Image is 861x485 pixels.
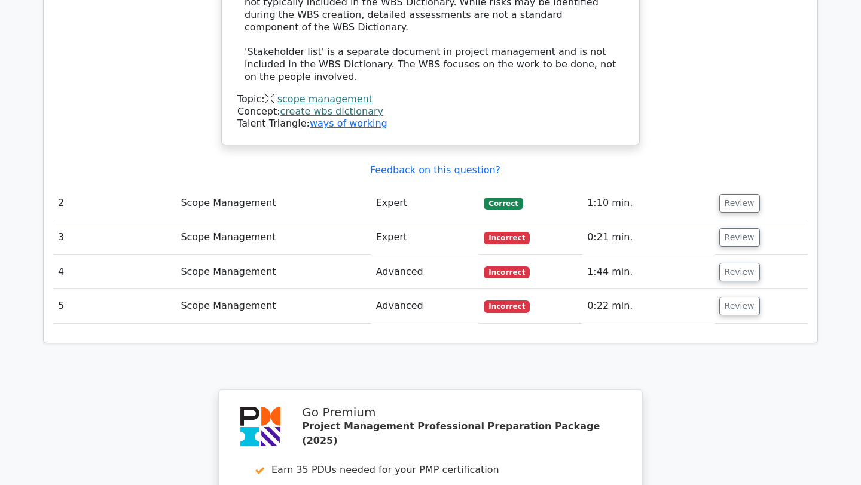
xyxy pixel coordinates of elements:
td: Scope Management [176,255,371,289]
td: 1:44 min. [582,255,714,289]
div: Concept: [237,106,624,118]
div: Talent Triangle: [237,93,624,130]
span: Incorrect [484,232,530,244]
td: Expert [371,220,480,254]
td: Advanced [371,255,480,289]
a: Feedback on this question? [370,164,500,176]
span: Incorrect [484,266,530,278]
td: Scope Management [176,186,371,220]
a: scope management [277,93,373,105]
span: Incorrect [484,300,530,312]
td: Advanced [371,289,480,323]
div: Topic: [237,93,624,106]
span: Correct [484,198,523,210]
td: 0:22 min. [582,289,714,323]
td: 0:21 min. [582,220,714,254]
button: Review [719,194,760,213]
td: 5 [53,289,176,323]
a: create wbs dictionary [280,106,383,117]
a: ways of working [310,118,387,129]
button: Review [719,228,760,247]
td: 2 [53,186,176,220]
td: Scope Management [176,289,371,323]
button: Review [719,263,760,281]
button: Review [719,297,760,315]
td: 1:10 min. [582,186,714,220]
td: Scope Management [176,220,371,254]
td: Expert [371,186,480,220]
td: 4 [53,255,176,289]
td: 3 [53,220,176,254]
